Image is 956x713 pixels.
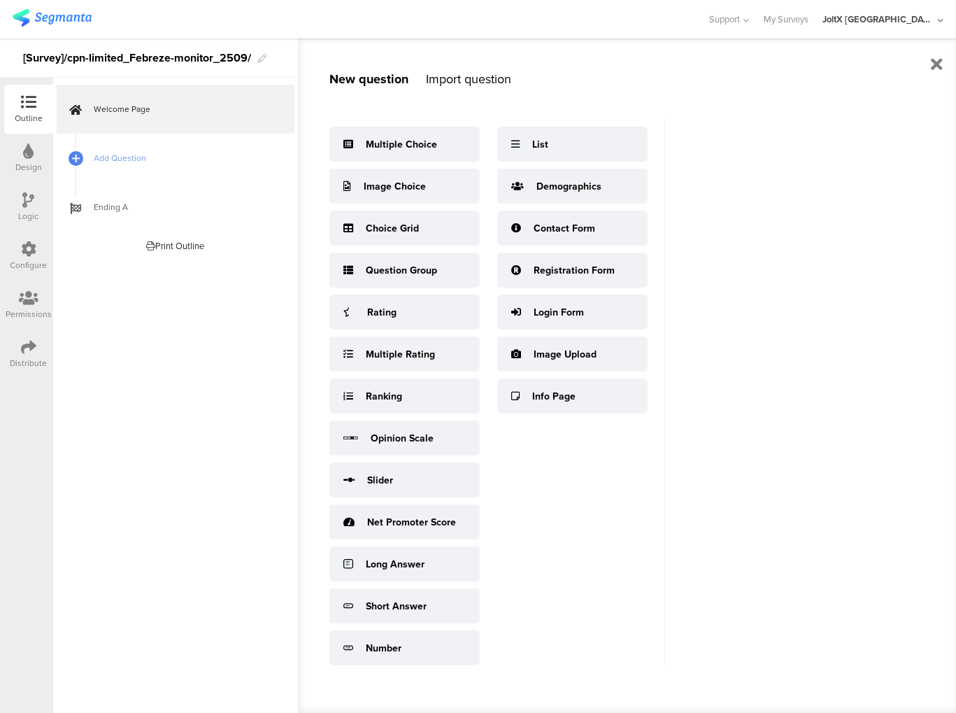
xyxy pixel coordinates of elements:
div: Distribute [10,357,48,369]
div: Multiple Rating [366,347,435,362]
div: JoltX [GEOGRAPHIC_DATA] [822,13,934,26]
span: Welcome Page [94,102,273,116]
div: Demographics [536,179,601,194]
div: Slider [367,473,393,488]
div: Import question [426,70,511,88]
img: segmanta logo [13,9,92,27]
div: Multiple Choice [366,137,437,152]
div: List [532,137,548,152]
a: Ending A [57,183,294,232]
div: Short Answer [366,599,427,614]
div: Image Upload [534,347,597,362]
span: Add Question [94,151,273,165]
div: Rating [367,305,397,320]
div: Permissions [6,308,52,320]
div: Opinion Scale [371,431,434,446]
div: Print Outline [147,239,205,253]
div: Design [15,161,42,174]
div: Configure [10,259,48,271]
div: Outline [15,112,43,125]
div: Choice Grid [366,221,419,236]
div: Registration Form [534,263,615,278]
div: Logic [19,210,39,223]
div: Contact Form [534,221,595,236]
div: Number [366,641,401,656]
span: Support [710,13,741,26]
div: Long Answer [366,557,425,572]
div: [Survey]/cpn-limited_Febreze-monitor_2509/ [23,47,251,69]
span: Ending A [94,200,273,214]
div: Image Choice [364,179,426,194]
div: Net Promoter Score [367,515,456,530]
div: New question [329,70,408,88]
div: Login Form [534,305,584,320]
div: Ranking [366,389,402,404]
div: Question Group [366,263,437,278]
a: Welcome Page [57,85,294,134]
div: Info Page [532,389,576,404]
